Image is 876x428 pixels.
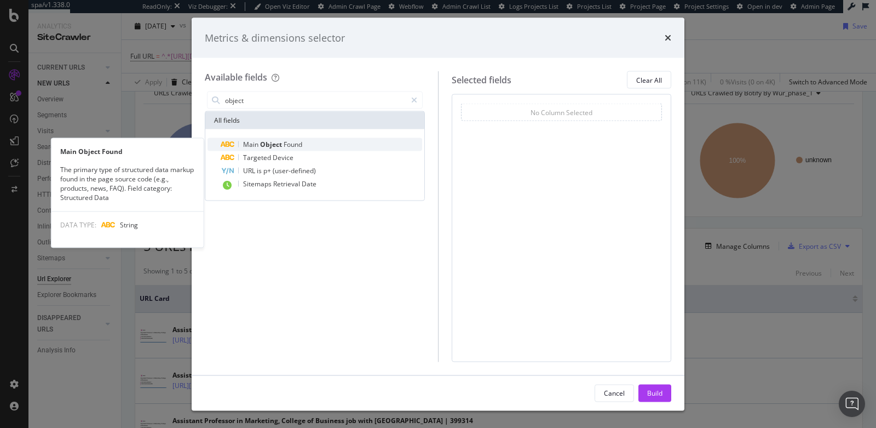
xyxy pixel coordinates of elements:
div: Main Object Found [51,147,204,156]
div: modal [192,18,684,410]
div: No Column Selected [531,107,592,117]
span: Device [273,153,293,162]
span: Main [243,140,260,149]
div: Available fields [205,71,267,83]
span: (user-defined) [273,166,316,175]
input: Search by field name [224,92,406,109]
span: is [257,166,263,175]
span: Retrieval [273,179,302,189]
div: Open Intercom Messenger [839,391,865,417]
button: Cancel [595,384,634,402]
span: Object [260,140,284,149]
span: Sitemaps [243,179,273,189]
span: Date [302,179,316,189]
button: Build [638,384,671,402]
button: Clear All [627,71,671,89]
div: Clear All [636,75,662,84]
span: URL [243,166,257,175]
span: Found [284,140,302,149]
div: The primary type of structured data markup found in the page source code (e.g., products, news, F... [51,165,204,203]
div: Selected fields [452,73,511,86]
div: times [665,31,671,45]
div: Cancel [604,388,625,397]
div: All fields [205,112,424,129]
div: Build [647,388,662,397]
div: Metrics & dimensions selector [205,31,345,45]
span: Targeted [243,153,273,162]
span: p+ [263,166,273,175]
